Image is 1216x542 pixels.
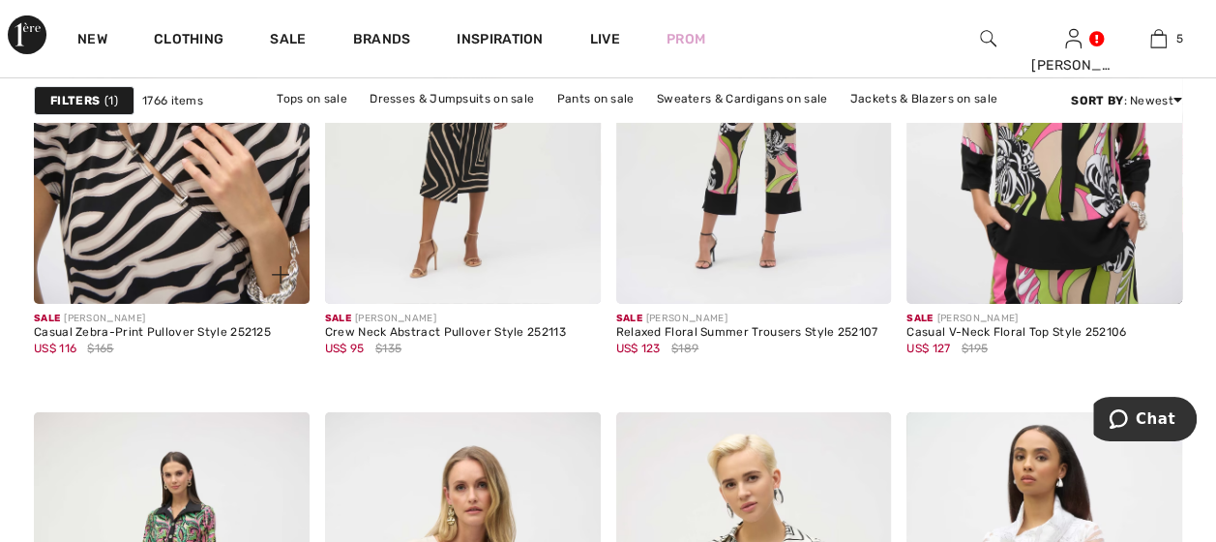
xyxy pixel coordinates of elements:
div: [PERSON_NAME] [34,312,271,326]
span: Sale [906,313,933,324]
a: 5 [1116,27,1200,50]
a: Clothing [154,31,223,51]
span: 5 [1176,30,1183,47]
span: 1 [104,91,118,108]
strong: Sort By [1071,93,1123,106]
span: Sale [34,313,60,324]
span: $195 [962,340,988,357]
a: Sweaters & Cardigans on sale [647,85,837,110]
a: New [77,31,107,51]
a: Pants on sale [548,85,644,110]
span: $165 [87,340,113,357]
img: 1ère Avenue [8,15,46,54]
a: Sale [270,31,306,51]
div: [PERSON_NAME] [1031,55,1114,75]
div: Crew Neck Abstract Pullover Style 252113 [325,326,566,340]
a: Tops on sale [267,85,357,110]
div: [PERSON_NAME] [616,312,878,326]
span: US$ 127 [906,342,950,355]
span: US$ 116 [34,342,76,355]
a: Live [590,29,620,49]
span: Sale [325,313,351,324]
a: Brands [353,31,411,51]
a: Jackets & Blazers on sale [841,85,1008,110]
span: US$ 95 [325,342,365,355]
span: 1766 items [142,91,203,108]
span: Inspiration [457,31,543,51]
a: Outerwear on sale [624,110,749,135]
div: [PERSON_NAME] [325,312,566,326]
div: : Newest [1071,91,1182,108]
div: Relaxed Floral Summer Trousers Style 252107 [616,326,878,340]
div: Casual V-Neck Floral Top Style 252106 [906,326,1126,340]
img: My Info [1065,27,1082,50]
iframe: Opens a widget where you can chat to one of our agents [1093,397,1197,445]
img: My Bag [1150,27,1167,50]
span: $135 [375,340,401,357]
a: Prom [667,29,705,49]
strong: Filters [50,91,100,108]
a: Dresses & Jumpsuits on sale [360,85,544,110]
div: Casual Zebra-Print Pullover Style 252125 [34,326,271,340]
img: plus_v2.svg [272,266,289,284]
a: Sign In [1065,29,1082,47]
div: [PERSON_NAME] [906,312,1126,326]
span: US$ 123 [616,342,661,355]
span: $189 [671,340,698,357]
a: Skirts on sale [525,110,621,135]
span: Sale [616,313,642,324]
img: search the website [980,27,996,50]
